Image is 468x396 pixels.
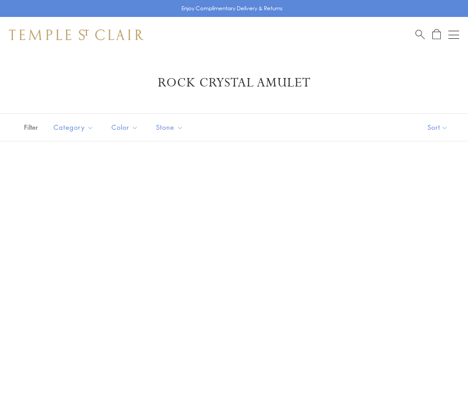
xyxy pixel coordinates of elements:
[105,117,145,137] button: Color
[149,117,190,137] button: Stone
[107,122,145,133] span: Color
[448,29,459,40] button: Open navigation
[152,122,190,133] span: Stone
[407,114,468,141] button: Show sort by
[47,117,100,137] button: Category
[22,75,446,91] h1: Rock Crystal Amulet
[49,122,100,133] span: Category
[432,29,441,40] a: Open Shopping Bag
[181,4,283,13] p: Enjoy Complimentary Delivery & Returns
[9,29,144,40] img: Temple St. Clair
[415,29,425,40] a: Search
